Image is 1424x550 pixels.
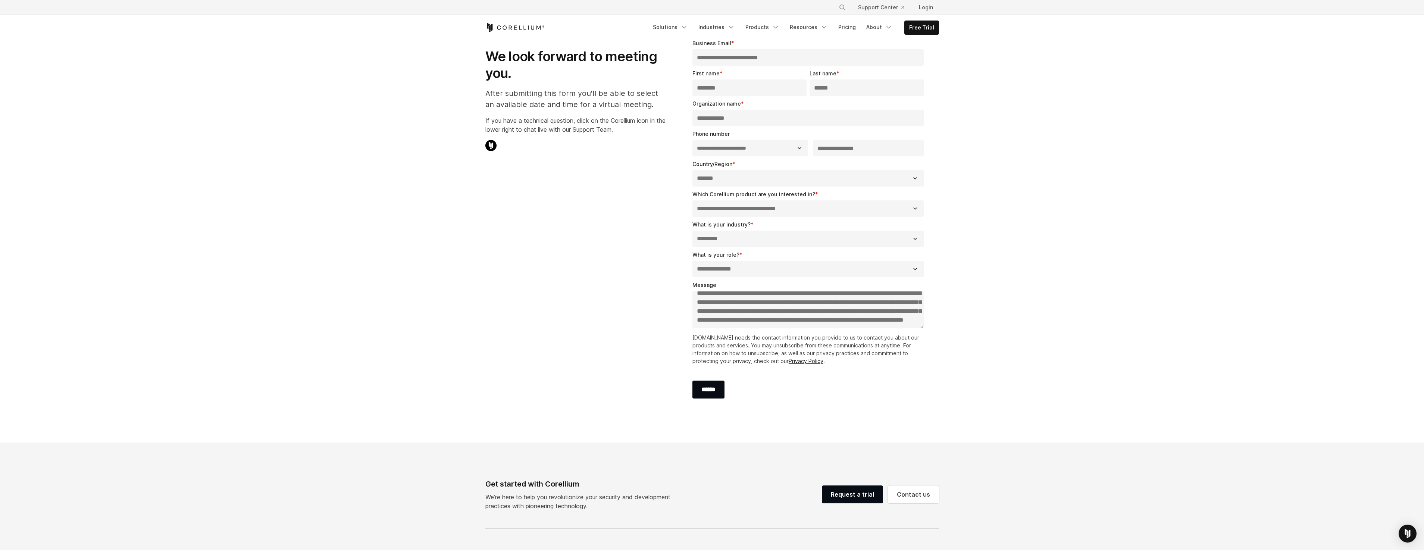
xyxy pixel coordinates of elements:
[888,485,939,503] a: Contact us
[741,21,784,34] a: Products
[810,70,836,76] span: Last name
[485,116,666,134] p: If you have a technical question, click on the Corellium icon in the lower right to chat live wit...
[692,191,815,197] span: Which Corellium product are you interested in?
[836,1,849,14] button: Search
[692,251,739,258] span: What is your role?
[692,282,716,288] span: Message
[648,21,692,34] a: Solutions
[785,21,832,34] a: Resources
[692,70,720,76] span: First name
[694,21,739,34] a: Industries
[648,21,939,35] div: Navigation Menu
[692,221,751,228] span: What is your industry?
[905,21,939,34] a: Free Trial
[852,1,910,14] a: Support Center
[485,478,676,490] div: Get started with Corellium
[485,493,676,510] p: We’re here to help you revolutionize your security and development practices with pioneering tech...
[822,485,883,503] a: Request a trial
[485,48,666,82] h1: We look forward to meeting you.
[692,161,732,167] span: Country/Region
[692,131,730,137] span: Phone number
[485,140,497,151] img: Corellium Chat Icon
[1399,525,1417,543] div: Open Intercom Messenger
[692,100,741,107] span: Organization name
[692,40,731,46] span: Business Email
[862,21,897,34] a: About
[485,88,666,110] p: After submitting this form you'll be able to select an available date and time for a virtual meet...
[913,1,939,14] a: Login
[830,1,939,14] div: Navigation Menu
[789,358,823,364] a: Privacy Policy
[485,23,545,32] a: Corellium Home
[692,334,927,365] p: [DOMAIN_NAME] needs the contact information you provide to us to contact you about our products a...
[834,21,860,34] a: Pricing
